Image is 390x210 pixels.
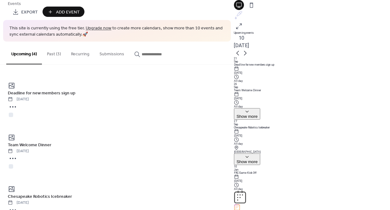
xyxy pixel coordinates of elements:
div: Sep [234,123,390,126]
div: Upcoming events [234,31,390,34]
a: [GEOGRAPHIC_DATA] [234,150,261,153]
div: 26 [234,82,390,86]
span: [DATE] [234,71,242,74]
button: Upcoming (4) [6,42,42,64]
div: ​ [234,137,390,142]
span: All day [234,187,243,191]
div: ​ [234,174,390,179]
a: Export [8,7,43,17]
button: Recurring [66,42,94,64]
span: [DATE] [8,97,226,102]
span: Add Event [56,9,80,16]
div: ​ [234,74,390,79]
button: 10[DATE] [232,33,251,51]
span: [DATE] [8,200,226,205]
span: This site is currently using the free tier. to create more calendars, show more than 10 events an... [9,25,225,37]
span: Export [21,9,38,16]
span: Chesapeake Robotics Icebreaker [8,193,72,200]
div: 21 [234,57,390,60]
a: Deadline for new members sign up [8,91,75,94]
div: ​ [234,100,390,105]
span: [DATE] [234,179,242,182]
a: Add Event [43,12,84,16]
div: ​ [234,92,390,97]
a: Upgrade now [86,24,111,32]
div: Chesapeake Robotics Icebreaker [234,126,390,129]
div: ​ [234,66,390,71]
span: Show more [236,159,257,164]
span: Deadline for new members sign up [8,90,75,97]
a: Chesapeake Robotics Icebreaker [8,195,72,198]
div: Team Welcome Dinner [234,89,390,92]
span: All day [234,142,243,145]
span: [DATE] [234,134,242,137]
span: All day [234,105,243,108]
button: Past (3) [42,42,66,64]
div: Sep [234,60,390,63]
button: ​Show more [234,153,260,165]
div: ​ [236,154,257,159]
button: Submissions [94,42,129,64]
span: Show more [236,114,257,119]
div: ​ [236,109,257,114]
span: Team Welcome Dinner [8,142,51,148]
div: ​ [234,129,390,134]
span: [DATE] [8,148,226,154]
div: ​ [234,182,390,187]
div: FRC Game Kick Off [234,171,390,174]
div: Sep [234,86,390,89]
a: Team Welcome Dinner [8,143,51,146]
span: [DATE] [234,97,242,100]
span: All day [234,79,243,82]
div: ​ [234,145,390,150]
button: Add Event [43,7,84,17]
button: ​Show more [234,108,260,120]
div: Deadline for new members sign up [234,63,390,66]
